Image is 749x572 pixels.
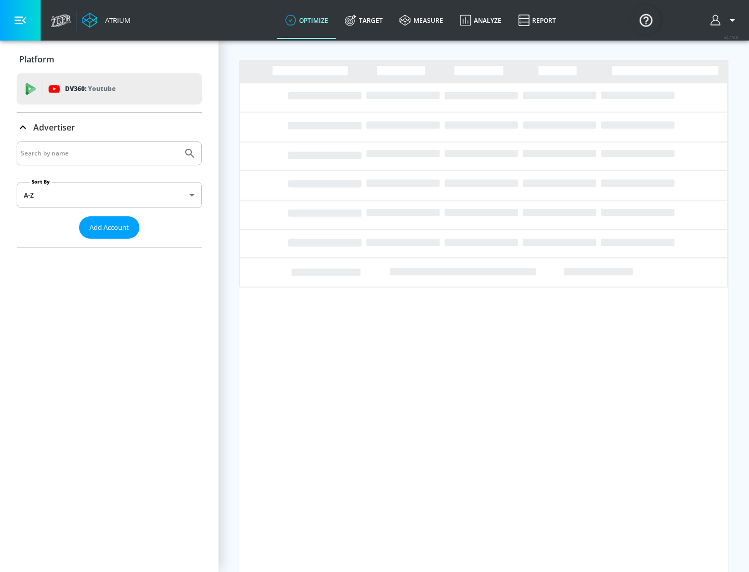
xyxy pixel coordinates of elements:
div: Platform [17,45,202,74]
nav: list of Advertiser [17,239,202,247]
button: Add Account [79,216,139,239]
label: Sort By [30,178,52,185]
p: DV360: [65,83,115,95]
a: measure [391,2,451,39]
div: Advertiser [17,141,202,247]
a: Analyze [451,2,510,39]
p: Advertiser [33,122,75,133]
a: Target [337,2,391,39]
input: Search by name [21,147,178,160]
button: Open Resource Center [631,5,661,34]
a: Report [510,2,564,39]
div: Atrium [101,16,131,25]
div: Advertiser [17,113,202,142]
div: DV360: Youtube [17,73,202,105]
p: Platform [19,54,54,65]
span: v 4.19.0 [724,34,739,40]
span: Add Account [89,222,129,233]
div: A-Z [17,182,202,208]
p: Youtube [88,83,115,94]
a: optimize [277,2,337,39]
a: Atrium [82,12,131,28]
